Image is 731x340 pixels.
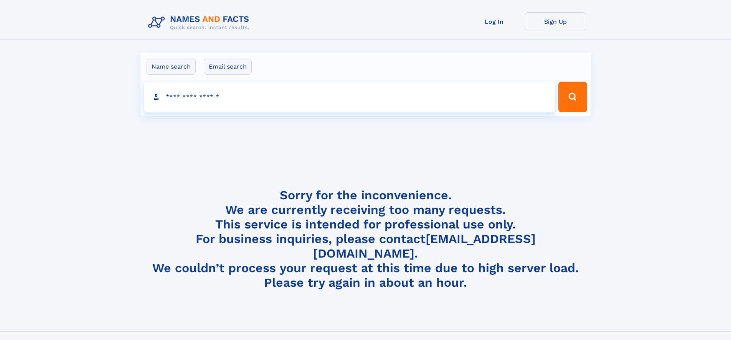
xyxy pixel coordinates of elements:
[525,12,586,31] a: Sign Up
[313,232,536,261] a: [EMAIL_ADDRESS][DOMAIN_NAME]
[558,82,587,112] button: Search Button
[464,12,525,31] a: Log In
[204,59,252,75] label: Email search
[144,82,555,112] input: search input
[145,12,256,33] img: Logo Names and Facts
[147,59,196,75] label: Name search
[145,188,586,290] h4: Sorry for the inconvenience. We are currently receiving too many requests. This service is intend...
